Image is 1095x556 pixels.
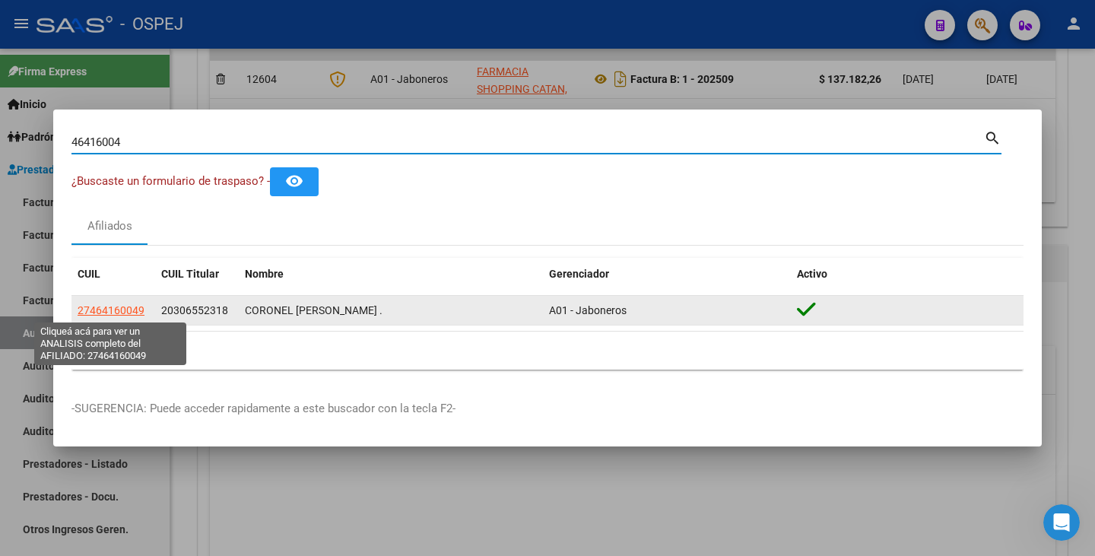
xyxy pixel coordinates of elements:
[1043,504,1080,541] iframe: Intercom live chat
[549,268,609,280] span: Gerenciador
[161,268,219,280] span: CUIL Titular
[797,268,827,280] span: Activo
[161,304,228,316] span: 20306552318
[71,332,1024,370] div: 1 total
[155,258,239,291] datatable-header-cell: CUIL Titular
[71,258,155,291] datatable-header-cell: CUIL
[87,218,132,235] div: Afiliados
[791,258,1024,291] datatable-header-cell: Activo
[543,258,791,291] datatable-header-cell: Gerenciador
[71,174,270,188] span: ¿Buscaste un formulario de traspaso? -
[78,304,144,316] span: 27464160049
[71,400,1024,418] p: -SUGERENCIA: Puede acceder rapidamente a este buscador con la tecla F2-
[285,172,303,190] mat-icon: remove_red_eye
[245,268,284,280] span: Nombre
[239,258,543,291] datatable-header-cell: Nombre
[78,268,100,280] span: CUIL
[245,302,537,319] div: CORONEL [PERSON_NAME] .
[549,304,627,316] span: A01 - Jaboneros
[984,128,1001,146] mat-icon: search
